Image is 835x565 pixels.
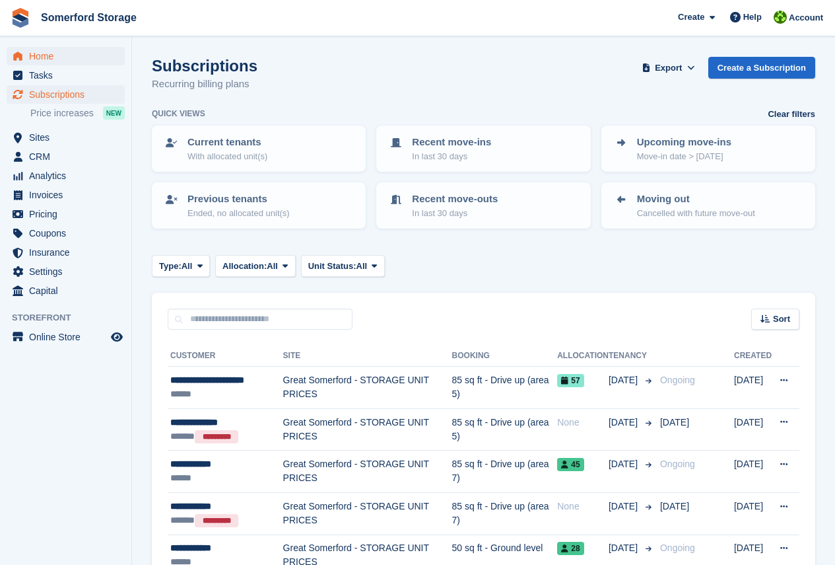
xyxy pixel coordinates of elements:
a: menu [7,147,125,166]
td: [DATE] [734,408,772,451]
td: 85 sq ft - Drive up (area 5) [452,408,558,451]
img: Michael Llewellen Palmer [774,11,787,24]
td: Great Somerford - STORAGE UNIT PRICES [283,408,452,451]
p: Upcoming move-ins [637,135,731,150]
span: Home [29,47,108,65]
span: [DATE] [660,501,689,511]
span: Capital [29,282,108,300]
span: [DATE] [609,500,640,513]
a: Preview store [109,329,125,345]
span: Invoices [29,186,108,204]
span: 57 [557,374,584,387]
h1: Subscriptions [152,57,257,75]
span: Ongoing [660,543,695,553]
div: None [557,416,609,430]
a: Upcoming move-ins Move-in date > [DATE] [603,127,814,170]
a: menu [7,243,125,262]
span: [DATE] [609,457,640,471]
a: Current tenants With allocated unit(s) [153,127,364,170]
a: menu [7,328,125,346]
th: Customer [168,346,283,367]
td: [DATE] [734,367,772,409]
span: Create [678,11,704,24]
span: CRM [29,147,108,166]
div: None [557,500,609,513]
p: In last 30 days [412,207,498,220]
span: Pricing [29,205,108,223]
span: Account [789,11,823,24]
p: Move-in date > [DATE] [637,150,731,163]
span: Coupons [29,224,108,243]
p: Recurring billing plans [152,77,257,92]
img: stora-icon-8386f47178a22dfd0bd8f6a31ec36ba5ce8667c1dd55bd0f319d3a0aa187defe.svg [11,8,30,28]
span: Settings [29,262,108,281]
a: menu [7,205,125,223]
th: Site [283,346,452,367]
span: [DATE] [609,416,640,430]
button: Allocation: All [215,255,296,277]
p: Current tenants [187,135,267,150]
button: Type: All [152,255,210,277]
td: Great Somerford - STORAGE UNIT PRICES [283,451,452,493]
a: Moving out Cancelled with future move-out [603,184,814,227]
span: [DATE] [609,541,640,555]
p: Previous tenants [187,192,290,207]
h6: Quick views [152,108,205,120]
a: menu [7,66,125,85]
p: Recent move-outs [412,192,498,207]
td: 85 sq ft - Drive up (area 7) [452,451,558,493]
a: menu [7,224,125,243]
span: Sites [29,128,108,147]
span: 28 [557,542,584,555]
p: Cancelled with future move-out [637,207,755,220]
th: Tenancy [609,346,655,367]
button: Export [640,57,698,79]
a: Recent move-ins In last 30 days [378,127,589,170]
span: Price increases [30,107,94,120]
a: Create a Subscription [708,57,815,79]
a: Somerford Storage [36,7,142,28]
td: 85 sq ft - Drive up (area 5) [452,367,558,409]
td: Great Somerford - STORAGE UNIT PRICES [283,492,452,535]
p: Ended, no allocated unit(s) [187,207,290,220]
td: [DATE] [734,492,772,535]
span: Storefront [12,311,131,324]
span: All [267,260,278,273]
span: Allocation: [222,260,267,273]
a: menu [7,262,125,281]
span: 45 [557,458,584,471]
th: Booking [452,346,558,367]
span: Ongoing [660,375,695,385]
a: Clear filters [768,108,815,121]
button: Unit Status: All [301,255,385,277]
td: 85 sq ft - Drive up (area 7) [452,492,558,535]
a: menu [7,186,125,204]
td: [DATE] [734,451,772,493]
span: Sort [773,313,790,326]
span: [DATE] [660,417,689,428]
a: menu [7,128,125,147]
div: NEW [103,106,125,120]
a: menu [7,167,125,185]
span: [DATE] [609,373,640,387]
a: menu [7,282,125,300]
td: Great Somerford - STORAGE UNIT PRICES [283,367,452,409]
span: Help [743,11,762,24]
p: With allocated unit(s) [187,150,267,163]
a: Previous tenants Ended, no allocated unit(s) [153,184,364,227]
span: Subscriptions [29,85,108,104]
a: menu [7,85,125,104]
p: Moving out [637,192,755,207]
span: Tasks [29,66,108,85]
th: Created [734,346,772,367]
span: Ongoing [660,459,695,469]
span: Export [655,61,682,75]
p: In last 30 days [412,150,491,163]
p: Recent move-ins [412,135,491,150]
span: Analytics [29,167,108,185]
span: Unit Status: [308,260,356,273]
a: menu [7,47,125,65]
span: All [182,260,193,273]
a: Recent move-outs In last 30 days [378,184,589,227]
span: Insurance [29,243,108,262]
